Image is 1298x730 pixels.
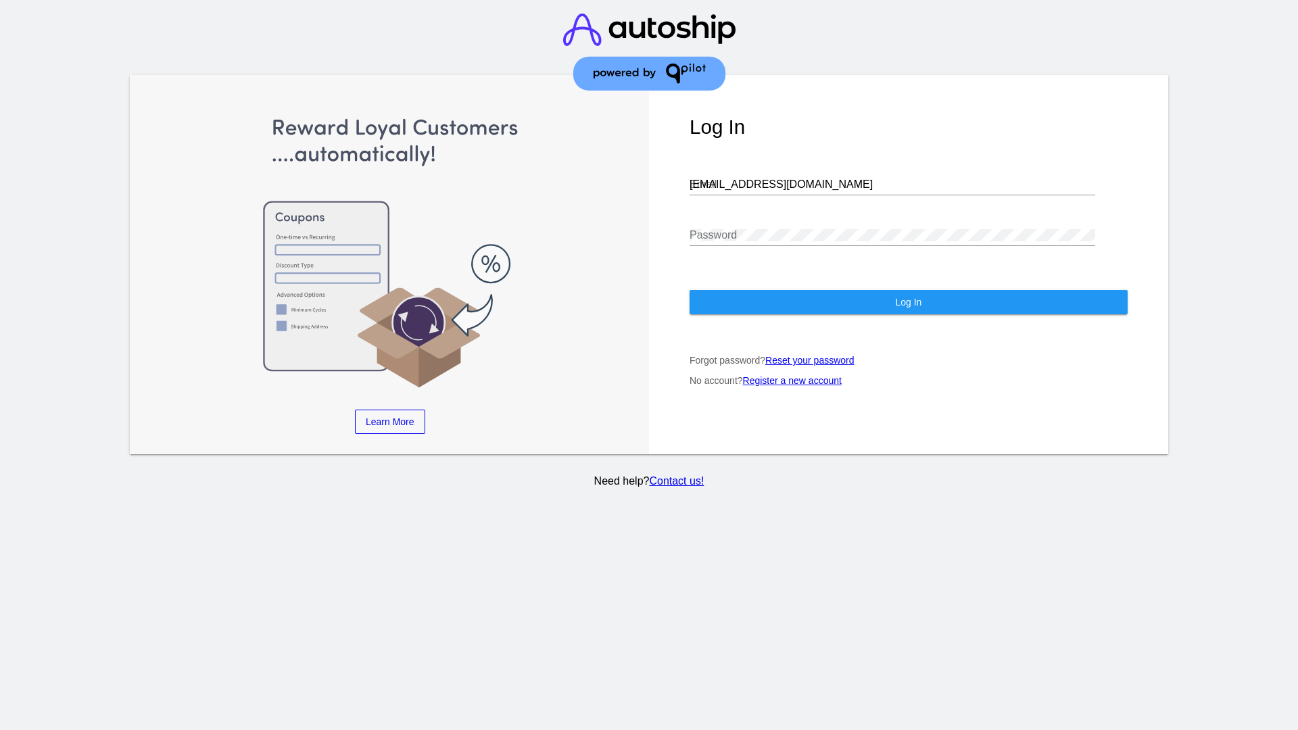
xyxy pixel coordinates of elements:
[690,375,1128,386] p: No account?
[171,116,609,389] img: Apply Coupons Automatically to Scheduled Orders with QPilot
[366,416,414,427] span: Learn More
[690,290,1128,314] button: Log In
[743,375,842,386] a: Register a new account
[765,355,855,366] a: Reset your password
[128,475,1171,487] p: Need help?
[355,410,425,434] a: Learn More
[690,116,1128,139] h1: Log In
[690,178,1095,191] input: Email
[690,355,1128,366] p: Forgot password?
[649,475,704,487] a: Contact us!
[895,297,921,308] span: Log In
